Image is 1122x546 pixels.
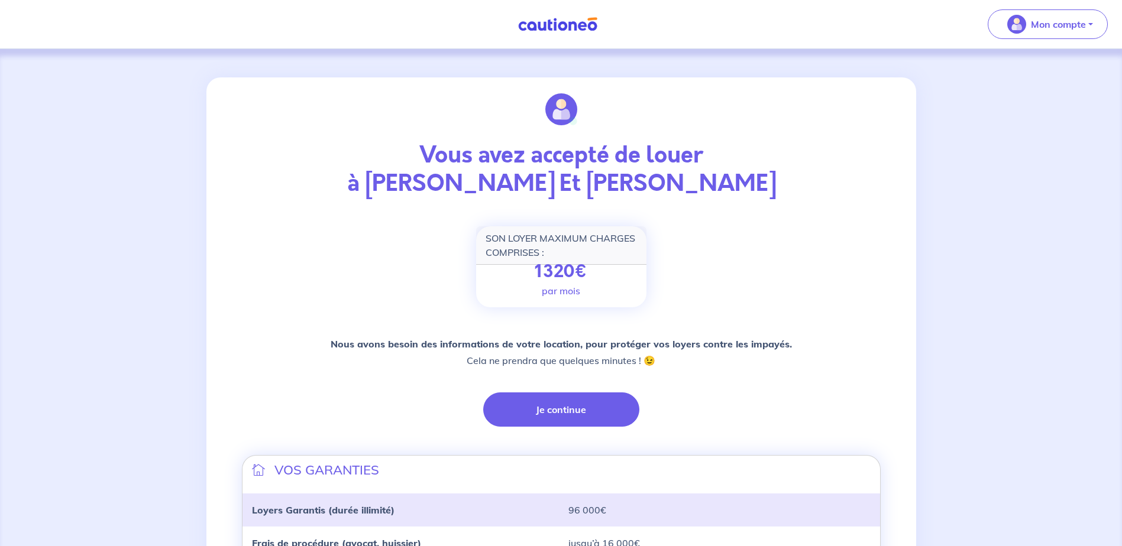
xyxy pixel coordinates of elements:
p: VOS GARANTIES [274,460,379,479]
strong: Loyers Garantis (durée illimité) [252,504,395,516]
img: illu_account_valid_menu.svg [1007,15,1026,34]
p: par mois [542,284,580,298]
img: Cautioneo [513,17,602,32]
strong: Nous avons besoin des informations de votre location, pour protéger vos loyers contre les impayés. [331,338,792,350]
div: SON LOYER MAXIMUM CHARGES COMPRISES : [476,226,646,265]
button: Je continue [483,392,639,427]
img: illu_account_valid.svg [545,93,577,125]
p: Mon compte [1031,17,1086,31]
p: 96 000€ [568,503,871,517]
p: Cela ne prendra que quelques minutes ! 😉 [331,336,792,369]
p: 1320 [535,261,587,282]
button: illu_account_valid_menu.svgMon compte [988,9,1108,39]
p: Vous avez accepté de louer à [PERSON_NAME] Et [PERSON_NAME] [242,141,881,198]
span: € [575,259,587,285]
